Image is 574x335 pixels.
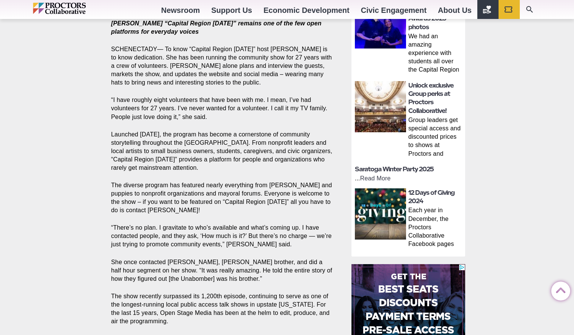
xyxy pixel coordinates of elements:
[355,81,406,132] img: thumbnail: Unlock exclusive Group perks at Proctors Collaborative!
[111,45,334,87] p: SCHENECTADY— To know “Capital Region [DATE]” host [PERSON_NAME] is to know dedication. She has be...
[111,20,322,35] em: [PERSON_NAME] “Capital Region [DATE]” remains one of the few open platforms for everyday voices
[360,175,391,182] a: Read More
[355,174,463,183] p: ...
[111,96,334,121] p: “I have roughly eight volunteers that have been with me. I mean, I’ve had volunteers for 27 years...
[33,3,118,14] img: Proctors logo
[355,188,406,240] img: thumbnail: 12 Days of Giving 2024
[408,116,463,159] p: Group leaders get special access and discounted prices to shows at Proctors and theREP SCHENECTAD...
[408,189,455,205] a: 12 Days of Giving 2024
[111,224,334,249] p: “There’s no plan. I gravitate to who’s available and what’s coming up. I have contacted people, a...
[111,292,334,326] p: The show recently surpassed its 1,200th episode, continuing to serve as one of the longest-runnin...
[111,181,334,214] p: The diverse program has featured nearly everything from [PERSON_NAME] and puppies to nonprofit or...
[551,282,566,297] a: Back to Top
[408,32,463,75] p: We had an amazing experience with students all over the Capital Region at the 2025 High School Mu...
[408,206,463,249] p: Each year in December, the Proctors Collaborative Facebook pages host the 12 Days of Giving-start...
[111,258,334,283] p: She once contacted [PERSON_NAME], [PERSON_NAME] brother, and did a half hour segment on her show....
[355,166,434,173] a: Saratoga Winter Party 2025
[111,130,334,172] p: Launched [DATE], the program has become a cornerstone of community storytelling throughout the [G...
[408,82,453,114] a: Unlock exclusive Group perks at Proctors Collaborative!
